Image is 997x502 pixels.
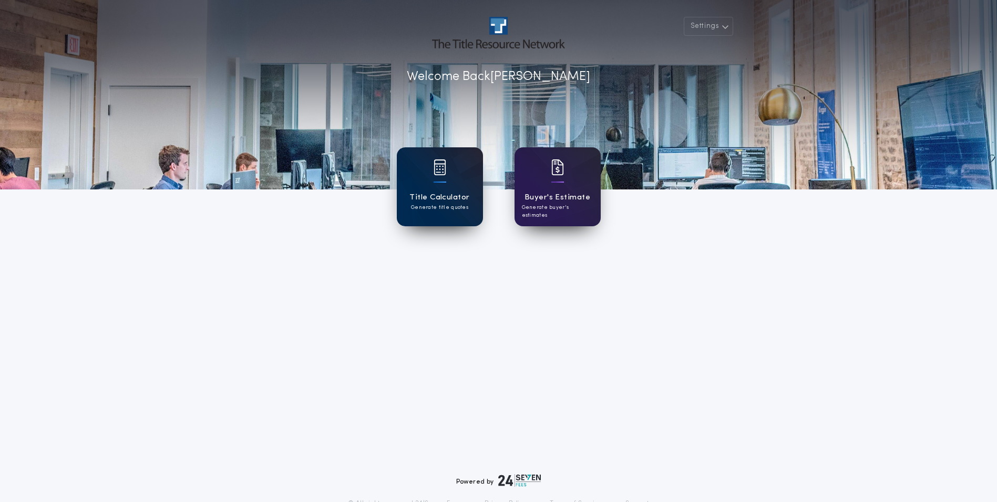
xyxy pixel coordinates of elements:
a: card iconTitle CalculatorGenerate title quotes [397,147,483,226]
h1: Title Calculator [409,192,469,204]
h1: Buyer's Estimate [525,192,590,204]
img: card icon [434,159,446,175]
img: logo [498,474,541,487]
p: Generate title quotes [411,204,468,212]
div: Powered by [456,474,541,487]
img: card icon [551,159,564,175]
p: Welcome Back [PERSON_NAME] [407,67,590,86]
button: Settings [684,17,733,36]
p: Generate buyer's estimates [522,204,593,219]
img: account-logo [432,17,564,48]
a: card iconBuyer's EstimateGenerate buyer's estimates [515,147,601,226]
